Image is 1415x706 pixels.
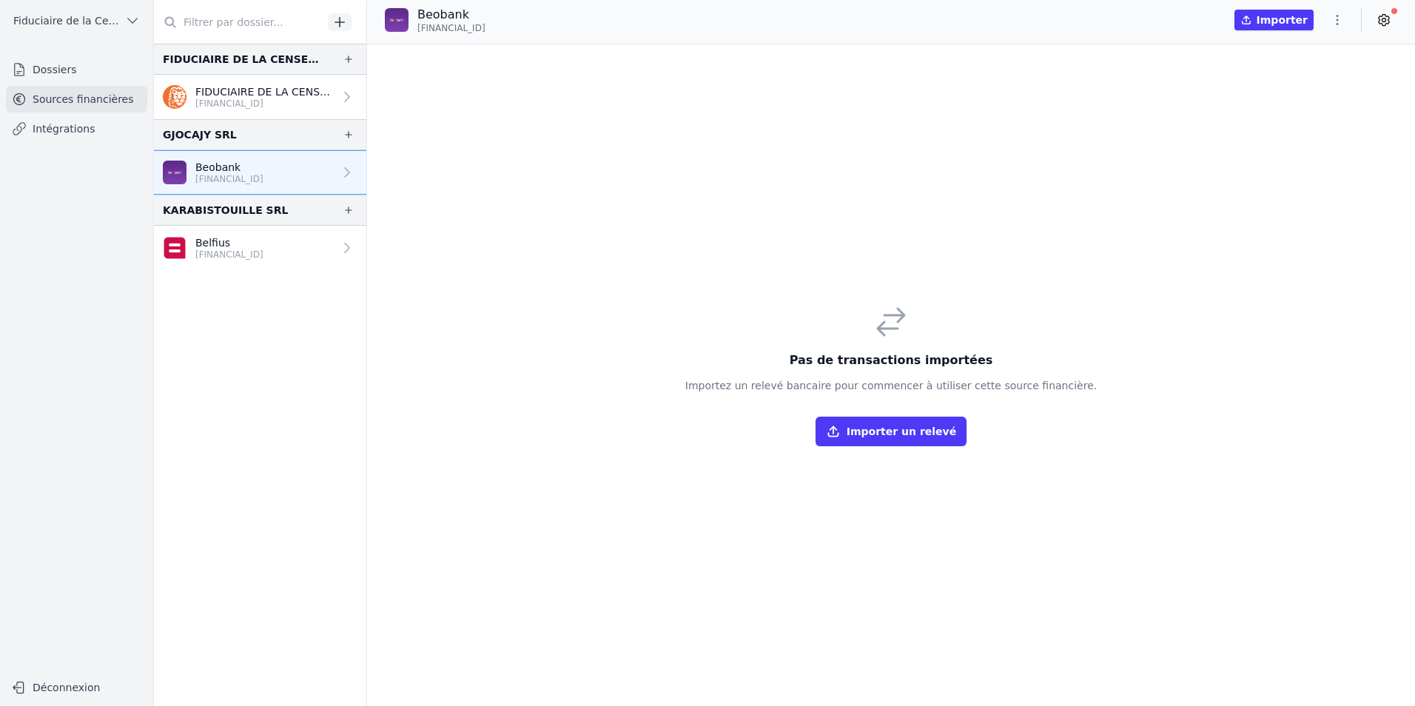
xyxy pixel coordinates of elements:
[195,235,263,250] p: Belfius
[13,13,119,28] span: Fiduciaire de la Cense & Associés
[163,236,186,260] img: belfius-1.png
[1234,10,1314,30] button: Importer
[163,126,237,144] div: GJOCAJY SRL
[154,226,366,270] a: Belfius [FINANCIAL_ID]
[6,86,147,112] a: Sources financières
[6,676,147,699] button: Déconnexion
[685,352,1097,369] h3: Pas de transactions importées
[163,161,186,184] img: BEOBANK_CTBKBEBX.png
[163,50,319,68] div: FIDUCIAIRE DE LA CENSE SPRL
[195,160,263,175] p: Beobank
[163,201,288,219] div: KARABISTOUILLE SRL
[154,150,366,195] a: Beobank [FINANCIAL_ID]
[163,85,186,109] img: ing.png
[195,249,263,260] p: [FINANCIAL_ID]
[417,22,485,34] span: [FINANCIAL_ID]
[816,417,967,446] button: Importer un relevé
[685,378,1097,393] p: Importez un relevé bancaire pour commencer à utiliser cette source financière.
[6,56,147,83] a: Dossiers
[195,84,334,99] p: FIDUCIAIRE DE LA CENSE SPRL
[195,173,263,185] p: [FINANCIAL_ID]
[385,8,409,32] img: BEOBANK_CTBKBEBX.png
[195,98,334,110] p: [FINANCIAL_ID]
[154,75,366,119] a: FIDUCIAIRE DE LA CENSE SPRL [FINANCIAL_ID]
[6,9,147,33] button: Fiduciaire de la Cense & Associés
[154,9,323,36] input: Filtrer par dossier...
[6,115,147,142] a: Intégrations
[417,6,485,24] p: Beobank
